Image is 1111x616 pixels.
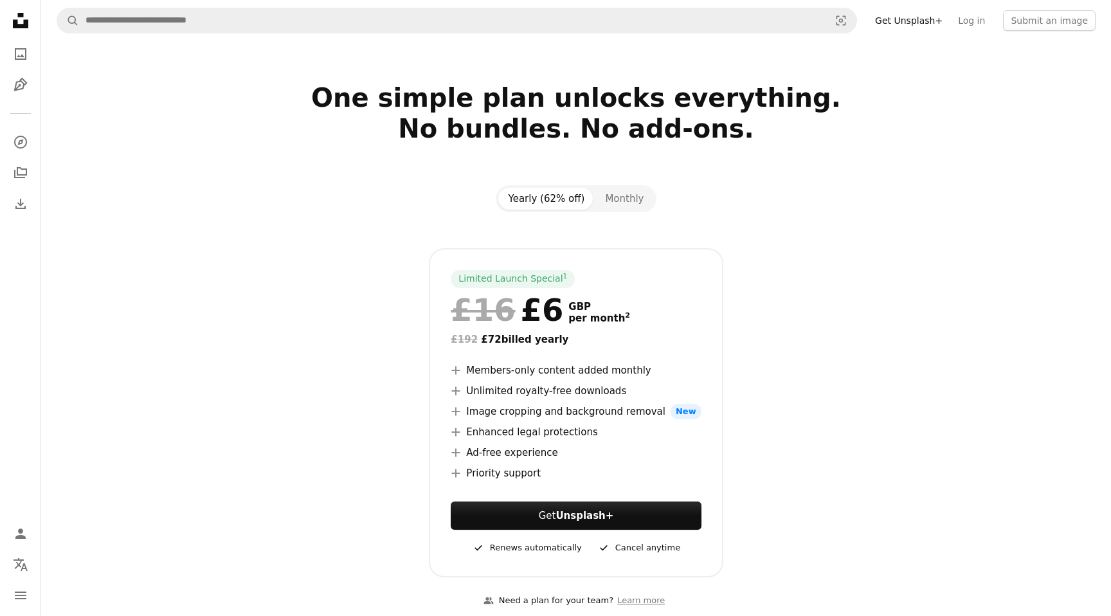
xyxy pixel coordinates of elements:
[451,502,701,530] button: GetUnsplash+
[867,10,950,31] a: Get Unsplash+
[622,313,633,324] a: 2
[555,510,613,521] strong: Unsplash+
[57,8,79,33] button: Search Unsplash
[8,41,33,67] a: Photos
[8,521,33,547] a: Log in / Sign up
[451,332,701,347] div: £72 billed yearly
[826,8,856,33] button: Visual search
[561,273,570,285] a: 1
[950,10,993,31] a: Log in
[451,363,701,378] li: Members-only content added monthly
[451,404,701,419] li: Image cropping and background removal
[1003,10,1096,31] button: Submit an image
[451,424,701,440] li: Enhanced legal protections
[568,313,630,324] span: per month
[451,293,563,327] div: £6
[451,445,701,460] li: Ad-free experience
[162,82,990,175] h2: One simple plan unlocks everything. No bundles. No add-ons.
[451,270,575,288] div: Limited Launch Special
[483,594,613,608] div: Need a plan for your team?
[8,72,33,98] a: Illustrations
[8,8,33,36] a: Home — Unsplash
[472,540,582,556] div: Renews automatically
[563,272,568,280] sup: 1
[8,191,33,217] a: Download History
[451,466,701,481] li: Priority support
[8,129,33,155] a: Explore
[8,160,33,186] a: Collections
[625,311,630,320] sup: 2
[595,188,654,210] button: Monthly
[671,404,701,419] span: New
[597,540,680,556] div: Cancel anytime
[8,552,33,577] button: Language
[568,301,630,313] span: GBP
[451,293,515,327] span: £16
[8,583,33,608] button: Menu
[498,188,595,210] button: Yearly (62% off)
[57,8,857,33] form: Find visuals sitewide
[613,590,669,611] a: Learn more
[451,383,701,399] li: Unlimited royalty-free downloads
[451,334,478,345] span: £192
